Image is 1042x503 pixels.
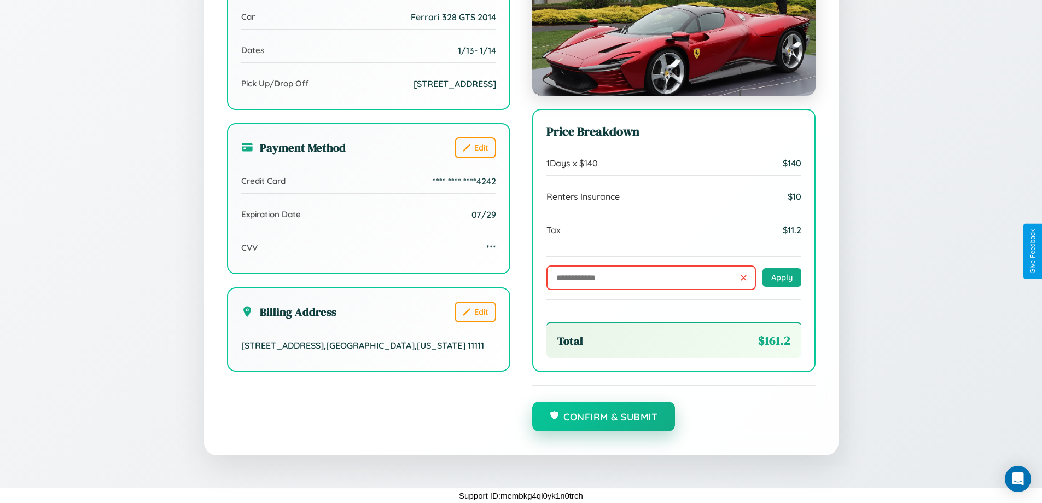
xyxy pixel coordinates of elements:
h3: Billing Address [241,304,336,320]
button: Edit [455,302,496,322]
span: $ 11.2 [783,224,801,235]
span: 07/29 [471,209,496,220]
span: Pick Up/Drop Off [241,78,309,89]
span: Dates [241,45,264,55]
span: $ 10 [788,191,801,202]
span: $ 161.2 [758,332,790,349]
span: Car [241,11,255,22]
span: 1 / 13 - 1 / 14 [458,45,496,56]
span: $ 140 [783,158,801,169]
span: [STREET_ADDRESS] [414,78,496,89]
span: Total [557,333,583,349]
p: Support ID: membkg4ql0yk1n0trch [459,488,583,503]
span: [STREET_ADDRESS] , [GEOGRAPHIC_DATA] , [US_STATE] 11111 [241,340,484,351]
div: Give Feedback [1029,229,1037,274]
span: Tax [546,224,561,235]
span: CVV [241,242,258,253]
span: Credit Card [241,176,286,186]
button: Confirm & Submit [532,402,676,431]
button: Edit [455,137,496,158]
span: 1 Days x $ 140 [546,158,598,169]
span: Expiration Date [241,209,301,219]
button: Apply [762,268,801,287]
span: Renters Insurance [546,191,620,202]
h3: Payment Method [241,140,346,155]
div: Open Intercom Messenger [1005,466,1031,492]
h3: Price Breakdown [546,123,801,140]
span: Ferrari 328 GTS 2014 [411,11,496,22]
